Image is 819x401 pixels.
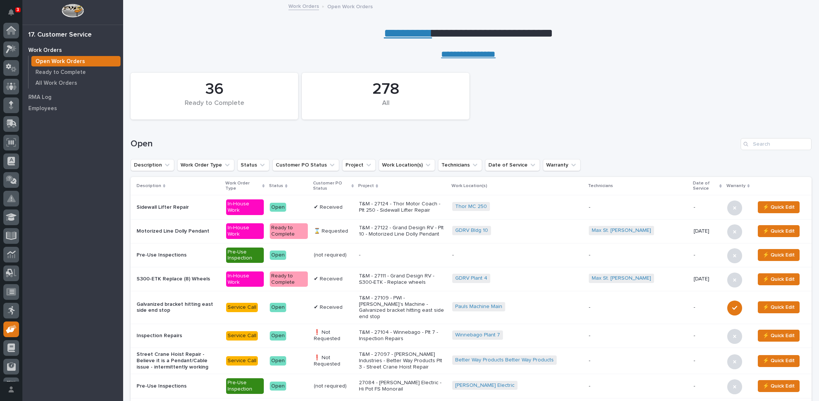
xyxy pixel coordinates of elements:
div: In-House Work [226,199,264,215]
tr: Inspection RepairsService CallOpen❗ Not RequestedT&M - 27104 - Winnebago - Plt 7 - Inspection Rep... [131,324,812,348]
div: Open [270,356,286,366]
p: ✔ Received [314,204,353,211]
div: Open [270,251,286,260]
div: Open [270,331,286,341]
div: Search [741,138,812,150]
button: Notifications [3,4,19,20]
tr: Sidewall Lifter RepairIn-House WorkOpen✔ ReceivedT&M - 27124 - Thor Motor Coach - Plt 250 - Sidew... [131,195,812,219]
button: Customer PO Status [272,159,339,171]
a: GDRV Bldg 10 [455,227,488,234]
button: Description [131,159,174,171]
button: Date of Service [485,159,540,171]
p: T&M - 27097 - [PERSON_NAME] Industries - Better Way Products Plt 3 - Street Crane Hoist Repair [359,351,446,370]
p: All Work Orders [35,80,77,87]
p: Open Work Orders [327,2,373,10]
a: Pauls Machine Main [455,304,502,310]
a: RMA Log [22,91,123,103]
a: Open Work Orders [29,56,123,66]
p: Open Work Orders [35,58,85,65]
button: Technicians [438,159,482,171]
span: ⚡ Quick Edit [763,251,795,259]
p: T&M - 27109 - PWI - [PERSON_NAME]'s Machine - Galvanized bracket hitting east side end stop [359,295,446,320]
div: Open [270,303,286,312]
p: Technicians [588,182,613,190]
button: ⚡ Quick Edit [758,380,800,392]
tr: Street Crane Hoist Repair - Believe it is a Pendant/Cable issue - intermittently workingService C... [131,348,812,374]
p: Work Orders [28,47,62,54]
span: ⚡ Quick Edit [763,331,795,340]
p: T&M - 27122 - Grand Design RV - Plt 10 - Motorized Line Dolly Pendant [359,225,446,237]
div: 36 [143,80,285,99]
p: T&M - 27124 - Thor Motor Coach - Plt 250 - Sidewall Lifter Repair [359,201,446,214]
span: ⚡ Quick Edit [763,275,795,284]
p: - [589,304,687,311]
p: - [694,204,721,211]
p: - [589,383,687,389]
a: Work Orders [22,44,123,56]
p: - [359,252,446,258]
div: Open [270,382,286,391]
button: ⚡ Quick Edit [758,249,800,261]
p: Street Crane Hoist Repair - Believe it is a Pendant/Cable issue - intermittently working [137,351,220,370]
p: Date of Service [693,179,718,193]
button: ⚡ Quick Edit [758,225,800,237]
img: Workspace Logo [62,4,84,18]
p: Sidewall Lifter Repair [137,204,220,211]
p: Customer PO Status [313,179,350,193]
button: ⚡ Quick Edit [758,201,800,213]
a: GDRV Plant 4 [455,275,487,282]
div: Ready to Complete [143,99,285,115]
span: ⚡ Quick Edit [763,227,795,236]
span: ⚡ Quick Edit [763,356,795,365]
p: Work Location(s) [451,182,487,190]
div: Notifications3 [9,9,19,21]
span: ⚡ Quick Edit [763,382,795,391]
a: All Work Orders [29,78,123,88]
p: Motorized Line Dolly Pendant [137,228,220,234]
button: Project [342,159,376,171]
p: - [452,252,583,258]
a: [PERSON_NAME] Electric [455,382,515,389]
a: Better Way Products Better Way Products [455,357,554,363]
p: Pre-Use Inspections [137,383,220,389]
a: Work Orders [288,1,319,10]
tr: Motorized Line Dolly PendantIn-House WorkReady to Complete⌛ RequestedT&M - 27122 - Grand Design R... [131,219,812,243]
p: ✔ Received [314,276,353,282]
p: - [694,304,721,311]
a: Max St. [PERSON_NAME] [592,275,651,282]
p: [DATE] [694,228,721,234]
div: Pre-Use Inspection [226,248,264,263]
p: 27084 - [PERSON_NAME] Electric - Hi Pot FS Monorail [359,380,446,392]
p: Work Order Type [225,179,261,193]
h1: Open [131,139,738,149]
p: 3 [16,7,19,12]
tr: Pre-Use InspectionsPre-Use InspectionOpen(not required)----⚡ Quick Edit [131,243,812,267]
div: Ready to Complete [270,223,308,239]
p: (not required) [314,252,353,258]
p: Description [137,182,161,190]
p: Employees [28,105,57,112]
p: - [694,383,721,389]
div: Open [270,203,286,212]
p: Inspection Repairs [137,333,220,339]
tr: Pre-Use InspectionsPre-Use InspectionOpen(not required)27084 - [PERSON_NAME] Electric - Hi Pot FS... [131,374,812,398]
p: Project [358,182,374,190]
button: Status [237,159,269,171]
a: Ready to Complete [29,67,123,77]
button: ⚡ Quick Edit [758,330,800,342]
button: Work Location(s) [379,159,435,171]
div: 278 [315,80,457,99]
p: Galvanized bracket hitting east side end stop [137,301,220,314]
p: (not required) [314,383,353,389]
p: - [589,358,687,364]
div: Pre-Use Inspection [226,378,264,394]
button: Warranty [543,159,581,171]
div: All [315,99,457,115]
p: T&M - 27104 - Winnebago - Plt 7 - Inspection Repairs [359,329,446,342]
tr: S300-ETK Replace (8) WheelsIn-House WorkReady to Complete✔ ReceivedT&M - 27111 - Grand Design RV ... [131,267,812,291]
button: Work Order Type [177,159,234,171]
p: - [589,204,687,211]
div: Ready to Complete [270,271,308,287]
div: Service Call [226,303,258,312]
p: ✔ Received [314,304,353,311]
